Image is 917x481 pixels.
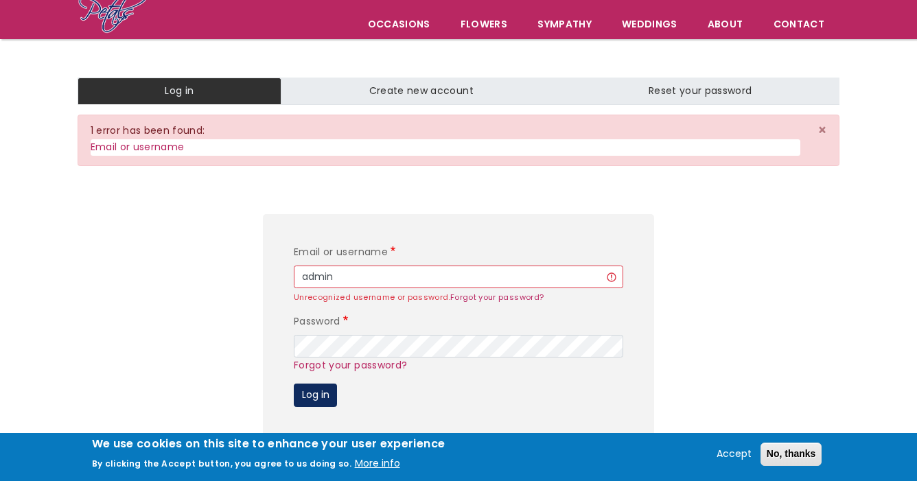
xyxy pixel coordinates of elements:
[561,78,839,105] a: Reset your password
[761,443,822,466] button: No, thanks
[523,10,606,38] a: Sympathy
[805,115,839,144] button: Close
[78,78,281,105] a: Log in
[294,244,398,261] label: Email or username
[693,10,758,38] a: About
[78,115,839,165] div: Error message
[67,78,850,105] nav: Tabs
[353,10,445,38] span: Occasions
[817,120,827,140] span: ×
[711,446,757,462] button: Accept
[92,436,445,451] h2: We use cookies on this site to enhance your user experience
[92,458,352,469] p: By clicking the Accept button, you agree to us doing so.
[450,292,544,303] a: Forgot your password?
[294,314,351,330] label: Password
[294,291,623,304] div: Unrecognized username or password.
[355,456,400,472] button: More info
[294,358,407,372] a: Forgot your password?
[281,78,561,105] a: Create new account
[294,384,337,407] button: Log in
[607,10,692,38] span: Weddings
[91,140,185,154] a: Email or username
[446,10,522,38] a: Flowers
[759,10,839,38] a: Contact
